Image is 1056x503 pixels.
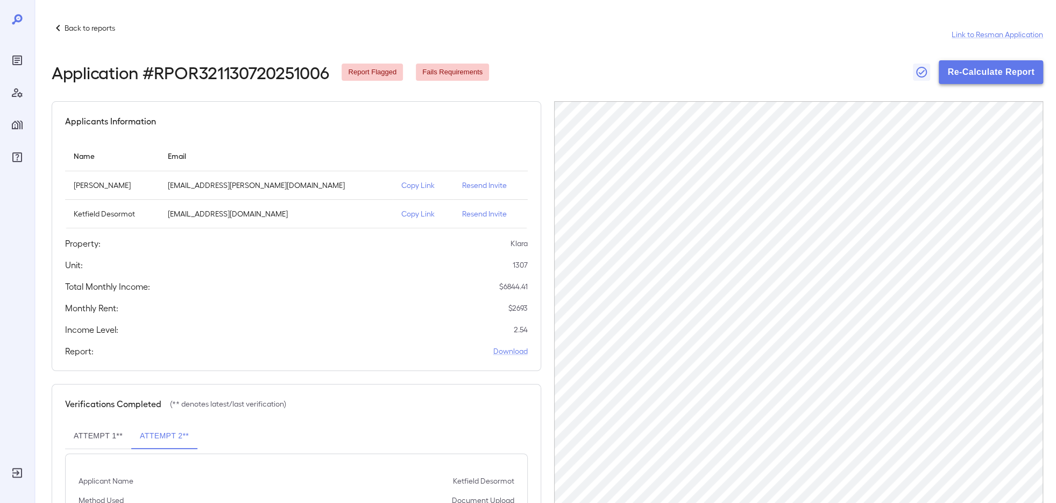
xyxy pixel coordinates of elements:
p: Back to reports [65,23,115,33]
h2: Application # RPOR321130720251006 [52,62,329,82]
p: 1307 [513,260,528,270]
button: Attempt 1** [65,423,131,449]
div: Manage Properties [9,116,26,134]
p: [PERSON_NAME] [74,180,151,191]
div: FAQ [9,149,26,166]
button: Attempt 2** [131,423,197,449]
a: Download [493,346,528,357]
span: Report Flagged [342,67,403,78]
p: Copy Link [401,208,445,219]
th: Name [65,141,159,171]
div: Manage Users [9,84,26,101]
h5: Monthly Rent: [65,302,118,315]
p: $ 6844.41 [499,281,528,292]
div: Log Out [9,464,26,481]
h5: Report: [65,345,94,358]
p: Applicant Name [79,476,133,486]
h5: Total Monthly Income: [65,280,150,293]
p: Resend Invite [462,180,519,191]
div: Reports [9,52,26,69]
h5: Property: [65,237,101,250]
button: Close Report [913,64,930,81]
button: Re-Calculate Report [939,60,1043,84]
table: simple table [65,141,528,228]
p: Ketfield Desormot [74,208,151,219]
h5: Applicants Information [65,115,156,128]
h5: Unit: [65,259,83,271]
p: Resend Invite [462,208,519,219]
h5: Income Level: [65,323,118,336]
p: [EMAIL_ADDRESS][DOMAIN_NAME] [168,208,384,219]
p: $ 2693 [508,303,528,313]
h5: Verifications Completed [65,397,161,410]
p: [EMAIL_ADDRESS][PERSON_NAME][DOMAIN_NAME] [168,180,384,191]
p: 2.54 [514,324,528,335]
a: Link to Resman Application [952,29,1043,40]
p: Ketfield Desormot [453,476,514,486]
p: Klara [511,238,528,249]
p: (** denotes latest/last verification) [170,399,286,409]
th: Email [159,141,392,171]
span: Fails Requirements [416,67,489,78]
p: Copy Link [401,180,445,191]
